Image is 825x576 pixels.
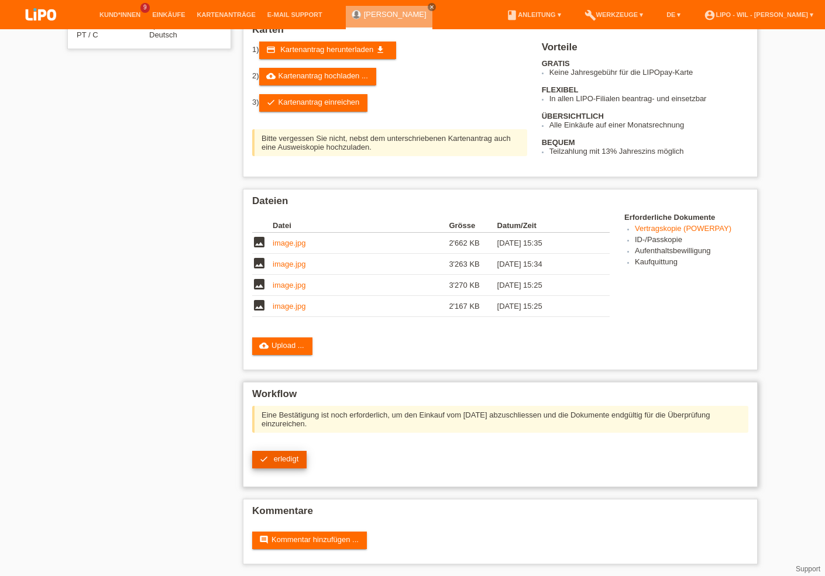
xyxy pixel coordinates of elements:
[449,254,497,275] td: 3'263 KB
[259,94,368,112] a: checkKartenantrag einreichen
[449,296,497,317] td: 2'167 KB
[549,120,748,129] li: Alle Einkäufe auf einer Monatsrechnung
[579,11,649,18] a: buildWerkzeuge ▾
[449,219,497,233] th: Grösse
[273,219,449,233] th: Datei
[635,224,731,233] a: Vertragskopie (POWERPAY)
[191,11,262,18] a: Kartenanträge
[252,94,527,112] div: 3)
[94,11,146,18] a: Kund*innen
[796,565,820,573] a: Support
[252,406,748,433] div: Eine Bestätigung ist noch erforderlich, um den Einkauf vom [DATE] abzuschliessen und die Dokument...
[364,10,427,19] a: [PERSON_NAME]
[259,42,396,59] a: credit_card Kartenantrag herunterladen get_app
[266,71,276,81] i: cloud_upload
[549,147,748,156] li: Teilzahlung mit 13% Jahreszins möglich
[252,235,266,249] i: image
[259,454,269,464] i: check
[376,45,385,54] i: get_app
[542,138,575,147] b: BEQUEM
[146,11,191,18] a: Einkäufe
[497,275,593,296] td: [DATE] 15:25
[259,341,269,350] i: cloud_upload
[12,24,70,33] a: LIPO pay
[259,68,376,85] a: cloud_uploadKartenantrag hochladen ...
[252,68,527,85] div: 2)
[252,24,748,42] h2: Karten
[252,388,748,406] h2: Workflow
[252,505,748,523] h2: Kommentare
[252,42,527,59] div: 1)
[273,260,305,268] a: image.jpg
[77,30,98,39] span: Portugal / C / 25.11.2004
[542,85,579,94] b: FLEXIBEL
[274,454,299,463] span: erledigt
[542,59,570,68] b: GRATIS
[449,275,497,296] td: 3'270 KB
[252,532,367,549] a: commentKommentar hinzufügen ...
[429,4,435,10] i: close
[635,257,748,268] li: Kaufquittung
[252,337,312,355] a: cloud_uploadUpload ...
[542,112,604,120] b: ÜBERSICHTLICH
[497,296,593,317] td: [DATE] 15:25
[140,3,150,13] span: 9
[635,246,748,257] li: Aufenthaltsbewilligung
[149,30,177,39] span: Deutsch
[428,3,436,11] a: close
[273,239,305,247] a: image.jpg
[149,23,173,30] span: Sprache
[497,233,593,254] td: [DATE] 15:35
[661,11,686,18] a: DE ▾
[624,213,748,222] h4: Erforderliche Dokumente
[266,45,276,54] i: credit_card
[500,11,566,18] a: bookAnleitung ▾
[273,281,305,289] a: image.jpg
[252,277,266,291] i: image
[252,451,307,468] a: check erledigt
[635,235,748,246] li: ID-/Passkopie
[273,302,305,311] a: image.jpg
[449,233,497,254] td: 2'662 KB
[262,11,328,18] a: E-Mail Support
[252,256,266,270] i: image
[497,219,593,233] th: Datum/Zeit
[549,68,748,77] li: Keine Jahresgebühr für die LIPOpay-Karte
[280,45,373,54] span: Kartenantrag herunterladen
[542,42,748,59] h2: Vorteile
[585,9,596,21] i: build
[698,11,819,18] a: account_circleLIPO - Wil - [PERSON_NAME] ▾
[266,98,276,107] i: check
[252,129,527,156] div: Bitte vergessen Sie nicht, nebst dem unterschriebenen Kartenantrag auch eine Ausweiskopie hochzul...
[704,9,716,21] i: account_circle
[77,23,109,30] span: Nationalität
[252,298,266,312] i: image
[259,535,269,544] i: comment
[497,254,593,275] td: [DATE] 15:34
[252,195,748,213] h2: Dateien
[506,9,518,21] i: book
[549,94,748,103] li: In allen LIPO-Filialen beantrag- und einsetzbar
